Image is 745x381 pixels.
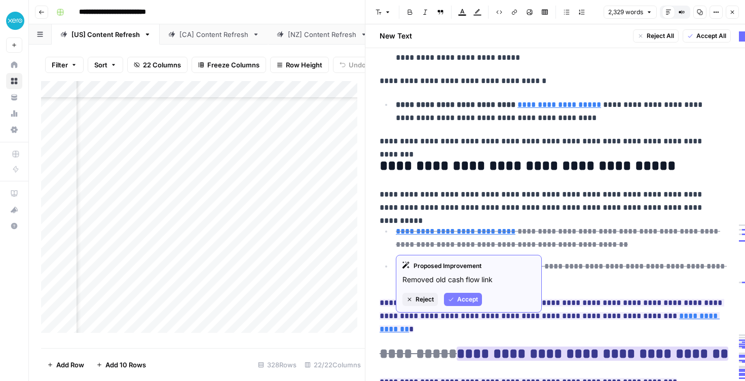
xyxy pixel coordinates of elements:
button: Freeze Columns [192,57,266,73]
button: Add 10 Rows [90,357,152,373]
a: [US] Content Refresh [52,24,160,45]
button: Reject [402,293,438,306]
span: Reject [416,295,434,304]
span: Undo [349,60,366,70]
span: Add Row [56,360,84,370]
a: Home [6,57,22,73]
button: Sort [88,57,123,73]
div: What's new? [7,202,22,217]
button: 22 Columns [127,57,188,73]
button: Row Height [270,57,329,73]
a: Settings [6,122,22,138]
a: Your Data [6,89,22,105]
span: 2,329 words [608,8,643,17]
div: 22/22 Columns [301,357,365,373]
span: Row Height [286,60,322,70]
span: Sort [94,60,107,70]
button: Workspace: XeroOps [6,8,22,33]
button: Undo [333,57,372,73]
div: [NZ] Content Refresh [288,29,356,40]
a: Usage [6,105,22,122]
button: 2,329 words [604,6,657,19]
h2: New Text [380,31,412,41]
p: Removed old cash flow link [402,275,535,285]
span: Add 10 Rows [105,360,146,370]
div: [US] Content Refresh [71,29,140,40]
button: Filter [45,57,84,73]
span: Filter [52,60,68,70]
img: XeroOps Logo [6,12,24,30]
button: Accept All [683,29,731,43]
button: Accept [444,293,482,306]
button: Reject All [633,29,679,43]
div: 328 Rows [254,357,301,373]
span: Freeze Columns [207,60,259,70]
button: What's new? [6,202,22,218]
span: 22 Columns [143,60,181,70]
span: Reject All [647,31,674,41]
div: [CA] Content Refresh [179,29,248,40]
button: Help + Support [6,218,22,234]
a: [CA] Content Refresh [160,24,268,45]
span: Accept All [696,31,726,41]
span: Accept [457,295,478,304]
button: Add Row [41,357,90,373]
a: [NZ] Content Refresh [268,24,376,45]
a: AirOps Academy [6,185,22,202]
div: Proposed Improvement [402,261,535,271]
a: Browse [6,73,22,89]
